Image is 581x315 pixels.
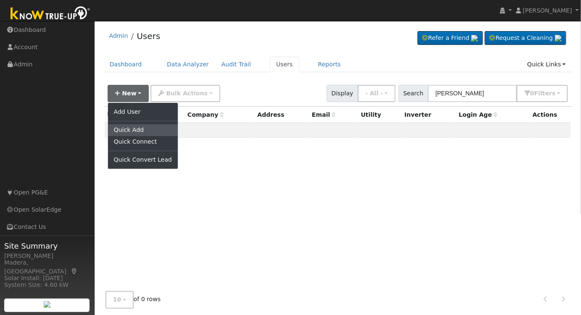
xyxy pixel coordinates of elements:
span: Display [327,85,358,102]
a: Quick Add [108,124,178,136]
span: Search [399,85,428,102]
div: Solar Install: [DATE] [4,274,90,283]
div: Address [257,110,306,119]
img: retrieve [44,301,50,308]
button: 0Filters [517,85,568,102]
a: Quick Connect [108,136,178,148]
a: Refer a Friend [417,31,483,45]
span: Company name [188,111,224,118]
a: Request a Cleaning [485,31,566,45]
span: Filter [534,90,556,97]
span: Days since last login [459,111,497,118]
a: Quick Links [521,57,572,72]
button: New [108,85,149,102]
div: System Size: 4.60 kW [4,281,90,289]
span: of 0 rows [106,291,161,309]
span: [PERSON_NAME] [523,7,572,14]
a: Users [137,31,160,41]
span: New [122,90,136,97]
img: Know True-Up [6,5,95,24]
td: None [105,123,571,138]
div: Madera, [GEOGRAPHIC_DATA] [4,258,90,276]
span: 10 [113,297,121,303]
div: Inverter [404,110,453,119]
button: 10 [106,291,134,309]
a: Users [270,57,299,72]
div: Actions [533,110,568,119]
a: Data Analyzer [161,57,215,72]
button: - All - [358,85,396,102]
button: Bulk Actions [151,85,220,102]
img: retrieve [555,35,562,42]
a: Map [71,268,78,275]
a: Admin [109,32,128,39]
div: Utility [361,110,399,119]
span: s [552,90,555,97]
a: Reports [312,57,347,72]
span: Bulk Actions [166,90,208,97]
a: Dashboard [103,57,148,72]
input: Search [428,85,517,102]
a: Quick Convert Lead [108,154,178,166]
span: Site Summary [4,240,90,252]
span: Email [312,111,335,118]
a: Audit Trail [215,57,257,72]
div: [PERSON_NAME] [4,252,90,260]
a: Add User [108,106,178,118]
img: retrieve [471,35,478,42]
